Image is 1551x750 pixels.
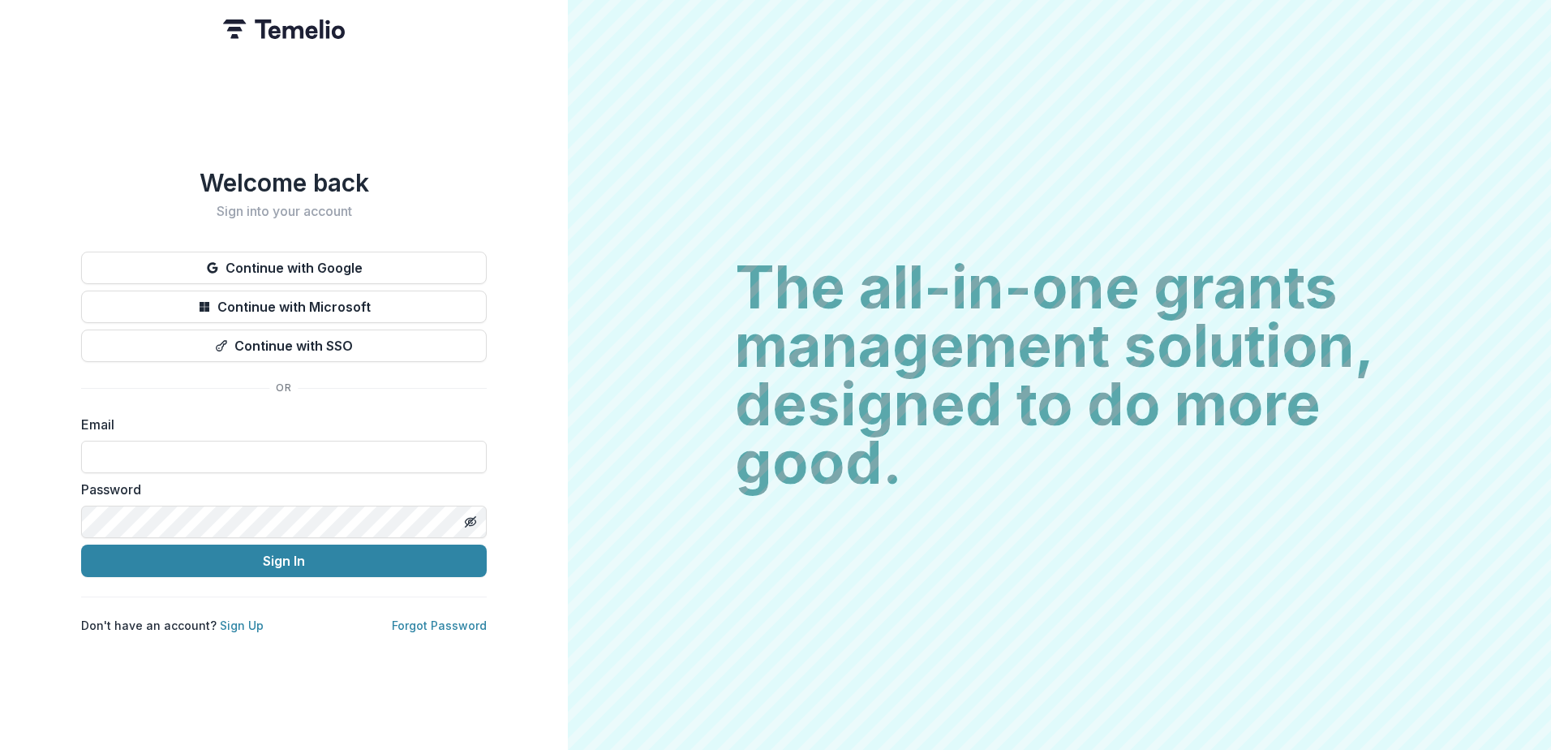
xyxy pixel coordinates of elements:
h2: Sign into your account [81,204,487,219]
a: Forgot Password [392,619,487,632]
label: Password [81,480,477,499]
a: Sign Up [220,619,264,632]
label: Email [81,415,477,434]
h1: Welcome back [81,168,487,197]
img: Temelio [223,19,345,39]
button: Continue with Microsoft [81,291,487,323]
p: Don't have an account? [81,617,264,634]
button: Continue with SSO [81,330,487,362]
button: Continue with Google [81,252,487,284]
button: Sign In [81,545,487,577]
button: Toggle password visibility [458,509,483,535]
